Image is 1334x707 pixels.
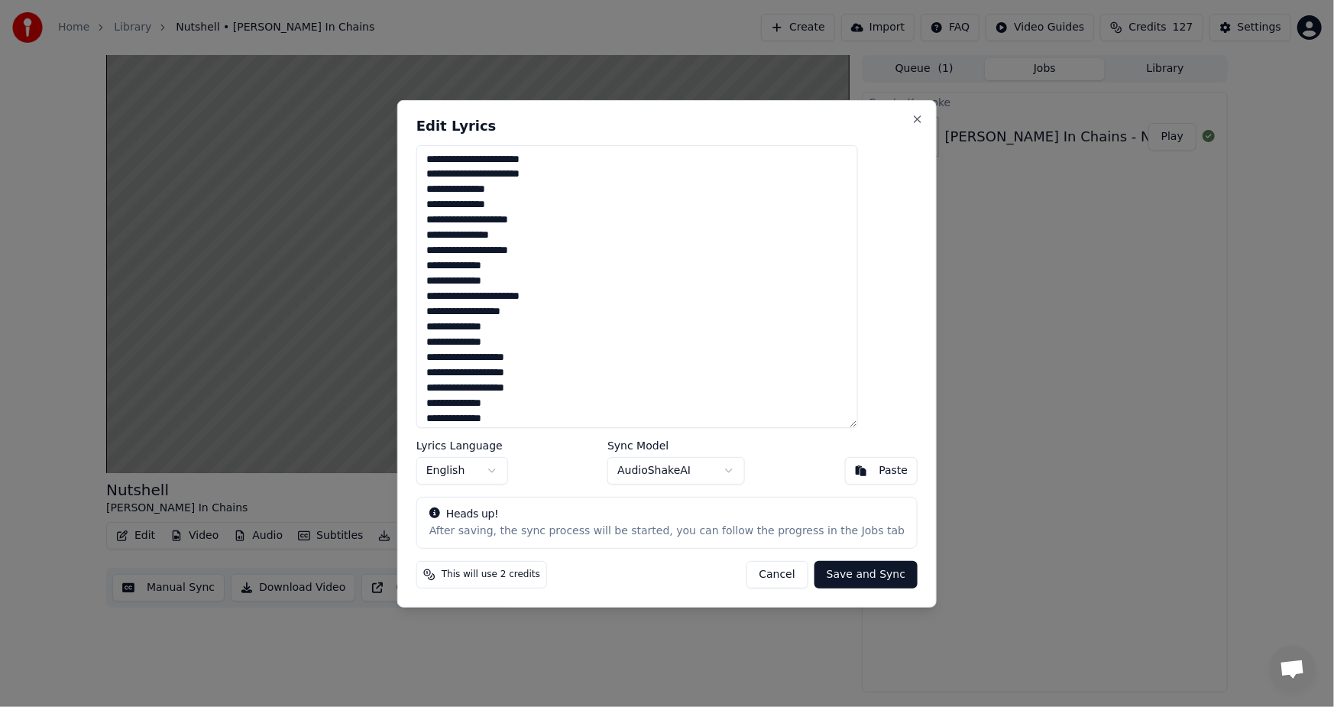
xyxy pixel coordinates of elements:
[429,507,905,522] div: Heads up!
[746,561,808,589] button: Cancel
[879,463,908,478] div: Paste
[442,569,540,581] span: This will use 2 credits
[607,440,745,451] label: Sync Model
[429,524,905,539] div: After saving, the sync process will be started, you can follow the progress in the Jobs tab
[416,440,508,451] label: Lyrics Language
[814,561,918,589] button: Save and Sync
[844,457,918,485] button: Paste
[416,118,918,132] h2: Edit Lyrics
